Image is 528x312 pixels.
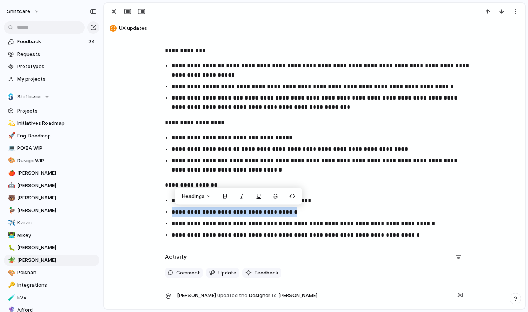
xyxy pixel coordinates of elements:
a: 🍎[PERSON_NAME] [4,167,99,179]
div: 🎨 [8,268,13,277]
a: My projects [4,74,99,85]
div: ✈️Karan [4,217,99,229]
span: [PERSON_NAME] [17,169,97,177]
span: Projects [17,107,97,115]
span: Feedback [17,38,86,46]
button: 🔑 [7,281,15,289]
div: 🪴 [8,256,13,265]
span: [PERSON_NAME] [17,182,97,189]
button: Comment [165,268,203,278]
button: 🎨 [7,269,15,276]
a: 🐛[PERSON_NAME] [4,242,99,253]
button: 🤖 [7,182,15,189]
button: 🪴 [7,256,15,264]
div: 🐻 [8,194,13,203]
div: 🎨 [8,156,13,165]
button: 👨‍💻 [7,232,15,239]
span: updated the [217,292,247,299]
span: 3d [457,290,465,299]
span: 24 [88,38,96,46]
span: [PERSON_NAME] [17,194,97,202]
a: 👨‍💻Mikey [4,230,99,241]
a: 🤖[PERSON_NAME] [4,180,99,191]
button: 🐛 [7,244,15,252]
span: Shiftcare [17,93,41,101]
div: 🤖 [8,181,13,190]
span: shiftcare [7,8,30,15]
button: Update [206,268,239,278]
div: 👨‍💻 [8,231,13,240]
span: Eng. Roadmap [17,132,97,140]
button: 🎨 [7,157,15,165]
span: Requests [17,51,97,58]
button: 🧪 [7,294,15,301]
span: EVV [17,294,97,301]
a: Prototypes [4,61,99,72]
button: 🐻 [7,194,15,202]
button: shiftcare [3,5,44,18]
span: Karan [17,219,97,227]
a: 🐻[PERSON_NAME] [4,192,99,204]
a: Feedback24 [4,36,99,47]
a: 🪴[PERSON_NAME] [4,255,99,266]
span: My projects [17,75,97,83]
span: Headings [182,193,205,200]
span: [PERSON_NAME] [17,207,97,214]
button: 💻 [7,144,15,152]
div: ✈️ [8,219,13,227]
span: [PERSON_NAME] [177,292,216,299]
div: 🚀 [8,131,13,140]
div: 💫 [8,119,13,128]
a: 🧪EVV [4,292,99,303]
span: Comment [176,269,200,277]
a: 🚀Eng. Roadmap [4,130,99,142]
span: Designer [177,290,452,301]
a: 🎨Peishan [4,267,99,278]
div: 🍎 [8,169,13,178]
span: Design WIP [17,157,97,165]
span: Peishan [17,269,97,276]
span: to [271,292,277,299]
span: Mikey [17,232,97,239]
span: [PERSON_NAME] [17,256,97,264]
span: [PERSON_NAME] [278,292,317,299]
div: 🐛 [8,243,13,252]
div: 🦆 [8,206,13,215]
a: 💫Initiatives Roadmap [4,118,99,129]
span: Initiatives Roadmap [17,119,97,127]
a: 🔑Integrations [4,279,99,291]
button: 💫 [7,119,15,127]
a: 🎨Design WIP [4,155,99,167]
div: 🧪 [8,293,13,302]
span: Feedback [255,269,278,277]
button: Headings [177,190,216,203]
button: 🍎 [7,169,15,177]
span: Update [218,269,236,277]
span: Prototypes [17,63,97,70]
a: Projects [4,105,99,117]
span: Integrations [17,281,97,289]
button: Shiftcare [4,91,99,103]
span: [PERSON_NAME] [17,244,97,252]
button: 🦆 [7,207,15,214]
a: 💻PO/BA WIP [4,142,99,154]
h2: Activity [165,253,187,261]
a: 🦆[PERSON_NAME] [4,205,99,216]
div: 💻 [8,144,13,153]
div: 🔑 [8,281,13,289]
button: 🚀 [7,132,15,140]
